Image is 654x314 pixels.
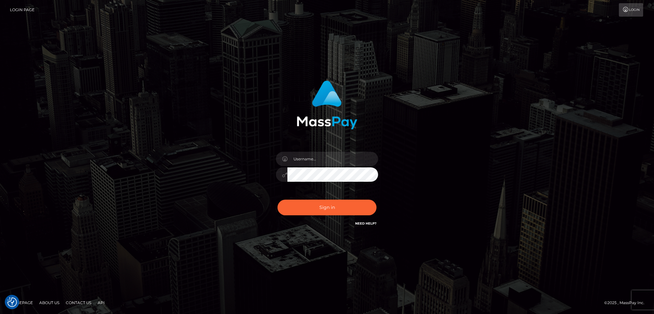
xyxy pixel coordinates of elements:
[297,80,357,129] img: MassPay Login
[37,298,62,308] a: About Us
[278,200,376,215] button: Sign in
[287,152,378,166] input: Username...
[619,3,643,17] a: Login
[7,297,17,307] img: Revisit consent button
[604,299,649,306] div: © 2025 , MassPay Inc.
[7,298,35,308] a: Homepage
[10,3,34,17] a: Login Page
[7,297,17,307] button: Consent Preferences
[63,298,94,308] a: Contact Us
[95,298,107,308] a: API
[355,221,376,226] a: Need Help?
